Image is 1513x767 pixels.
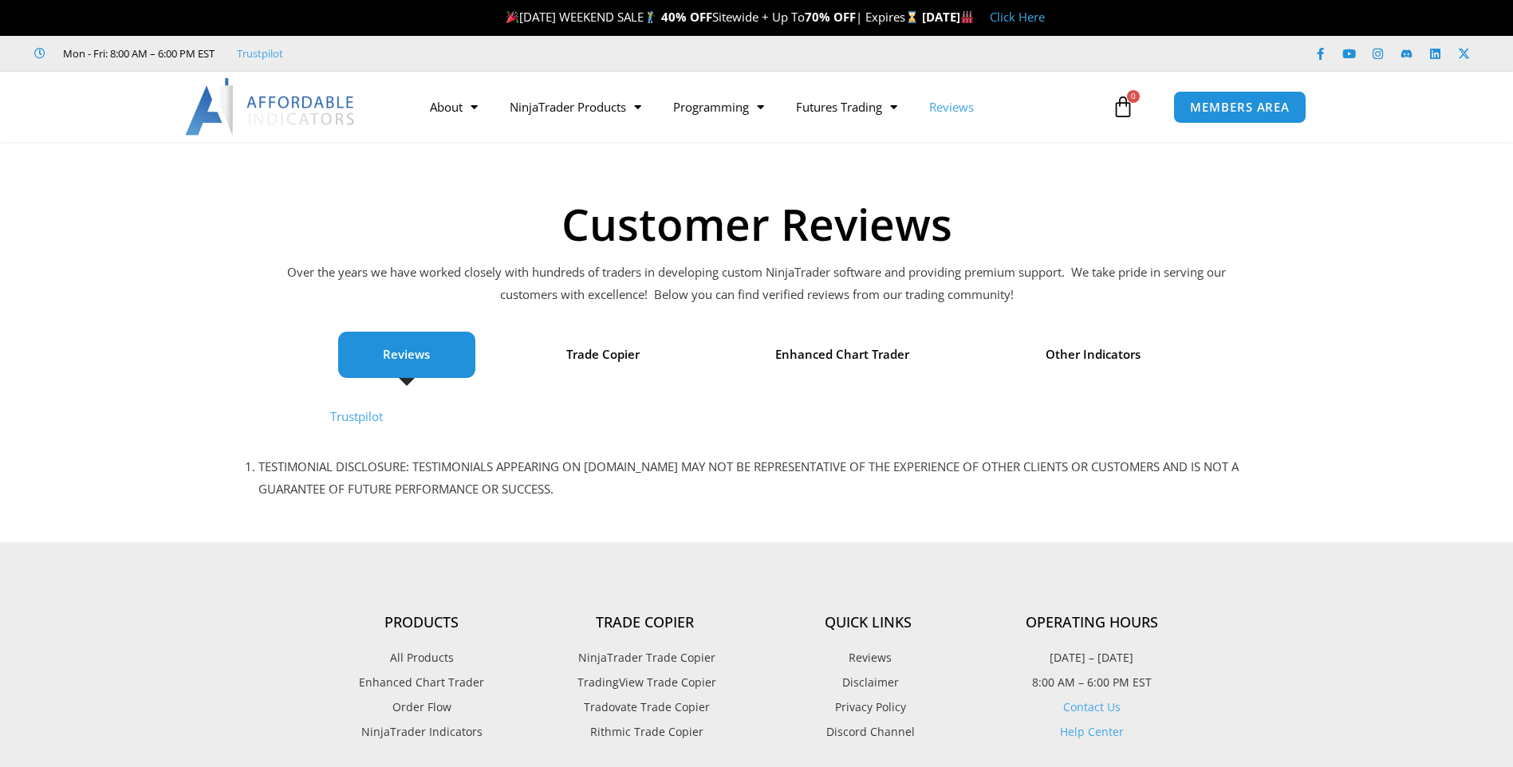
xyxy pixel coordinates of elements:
span: Mon - Fri: 8:00 AM – 6:00 PM EST [59,44,215,63]
p: Over the years we have worked closely with hundreds of traders in developing custom NinjaTrader s... [286,262,1227,306]
a: Disclaimer [757,672,980,693]
a: Reviews [913,88,990,125]
a: 0 [1088,84,1158,130]
span: Rithmic Trade Copier [586,722,703,742]
a: MEMBERS AREA [1173,91,1306,124]
span: NinjaTrader Trade Copier [574,647,715,668]
p: 8:00 AM – 6:00 PM EST [980,672,1204,693]
a: Programming [657,88,780,125]
span: NinjaTrader Indicators [361,722,483,742]
span: Enhanced Chart Trader [775,344,909,366]
a: NinjaTrader Indicators [310,722,534,742]
a: Rithmic Trade Copier [534,722,757,742]
a: Tradovate Trade Copier [534,697,757,718]
a: NinjaTrader Trade Copier [534,647,757,668]
span: Privacy Policy [831,697,906,718]
strong: [DATE] [922,9,974,25]
a: Contact Us [1063,699,1121,714]
span: MEMBERS AREA [1190,101,1290,113]
span: TradingView Trade Copier [573,672,716,693]
span: Enhanced Chart Trader [359,672,484,693]
h4: Operating Hours [980,614,1204,631]
li: TESTIMONIAL DISCLOSURE: TESTIMONIALS APPEARING ON [DOMAIN_NAME] MAY NOT BE REPRESENTATIVE OF THE ... [258,456,1291,501]
img: 🏭 [961,11,973,23]
a: Trustpilot [330,408,383,424]
a: Trustpilot [237,44,283,63]
h4: Quick Links [757,614,980,631]
span: All Products [390,647,454,668]
a: Privacy Policy [757,697,980,718]
a: Order Flow [310,697,534,718]
a: Discord Channel [757,722,980,742]
span: 0 [1127,90,1140,103]
h4: Products [310,614,534,631]
img: 🏌️‍♂️ [644,11,656,23]
a: Help Center [1060,724,1124,739]
span: Order Flow [392,697,451,718]
img: ⌛ [906,11,918,23]
h1: Customer Reviews [207,202,1307,246]
a: Enhanced Chart Trader [310,672,534,693]
a: Futures Trading [780,88,913,125]
a: Reviews [757,647,980,668]
a: TradingView Trade Copier [534,672,757,693]
span: Reviews [383,344,430,366]
a: All Products [310,647,534,668]
nav: Menu [414,88,1108,125]
span: Disclaimer [838,672,899,693]
strong: 70% OFF [805,9,856,25]
span: Trade Copier [566,344,640,366]
span: Discord Channel [822,722,915,742]
span: Other Indicators [1046,344,1141,366]
h4: Trade Copier [534,614,757,631]
img: 🎉 [506,11,518,23]
span: Reviews [845,647,892,668]
a: Click Here [990,9,1045,25]
a: About [414,88,494,125]
strong: 40% OFF [661,9,712,25]
span: Tradovate Trade Copier [580,697,710,718]
span: [DATE] WEEKEND SALE Sitewide + Up To | Expires [502,9,921,25]
p: [DATE] – [DATE] [980,647,1204,668]
img: LogoAI | Affordable Indicators – NinjaTrader [185,78,357,136]
a: NinjaTrader Products [494,88,657,125]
